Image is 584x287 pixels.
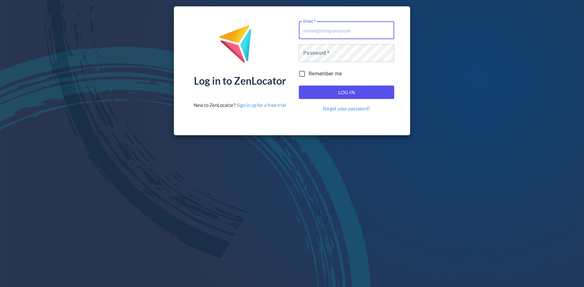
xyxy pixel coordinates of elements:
[299,21,394,39] input: name@company.com
[306,88,387,96] span: Log In
[237,102,286,108] a: Sign in up for a free trial
[299,86,394,99] button: Log In
[219,25,261,68] img: ZenLocator
[194,102,286,108] div: New to ZenLocator?
[323,105,370,112] a: Forgot your password?
[309,70,342,78] span: Remember me
[194,76,286,86] div: Log in to ZenLocator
